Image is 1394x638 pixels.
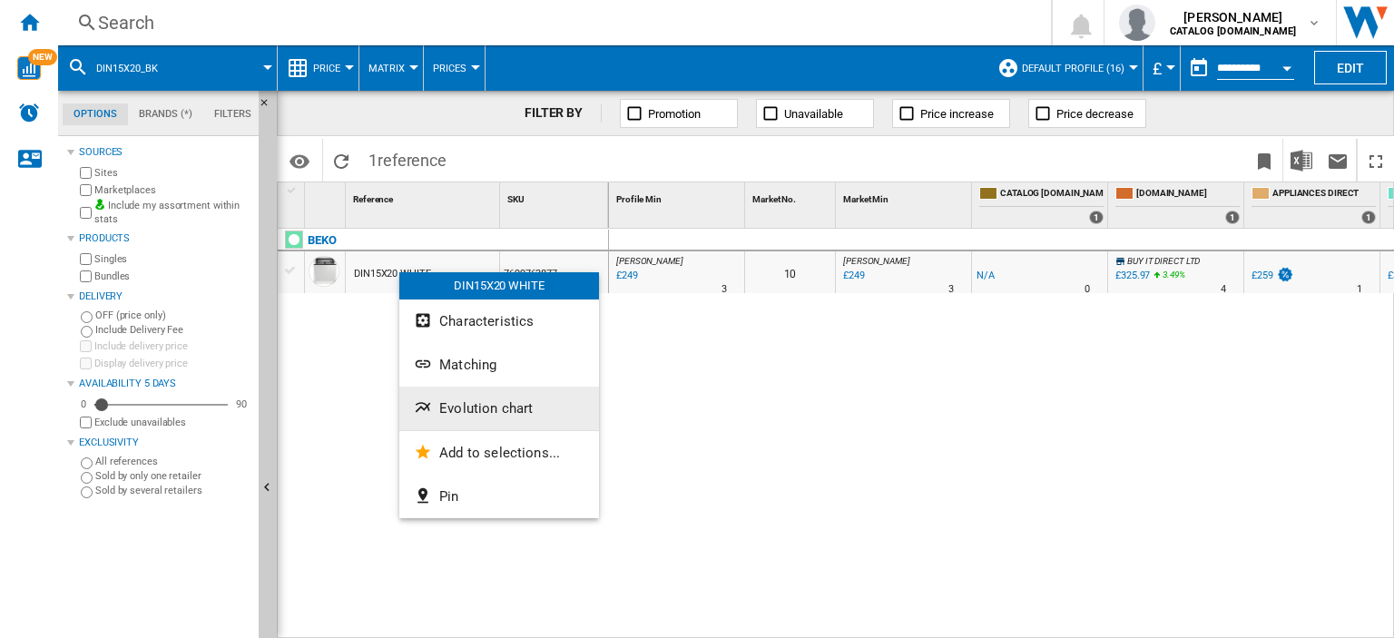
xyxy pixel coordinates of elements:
button: Characteristics [399,299,599,343]
span: Add to selections... [439,445,560,461]
button: Matching [399,343,599,387]
span: Evolution chart [439,400,533,417]
span: Matching [439,357,496,373]
button: Pin... [399,475,599,518]
button: Add to selections... [399,431,599,475]
span: Pin [439,488,458,505]
span: Characteristics [439,313,534,329]
button: Evolution chart [399,387,599,430]
div: DIN15X20 WHITE [399,272,599,299]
